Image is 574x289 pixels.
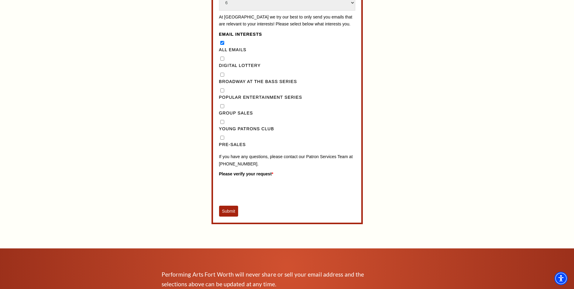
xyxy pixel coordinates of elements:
div: Accessibility Menu [554,272,568,285]
label: Group Sales [219,110,355,117]
p: If you have any questions, please contact our Patron Services Team at [PHONE_NUMBER]. [219,153,355,168]
label: Popular Entertainment Series [219,94,355,101]
label: Broadway at the Bass Series [219,78,355,85]
label: Digital Lottery [219,62,355,69]
iframe: reCAPTCHA [219,179,311,203]
label: Young Patrons Club [219,125,355,133]
label: Please verify your request [219,171,355,177]
p: At [GEOGRAPHIC_DATA] we try our best to only send you emails that are relevant to your interests!... [219,14,355,28]
p: Performing Arts Fort Worth will never share or sell your email address and the selections above c... [162,270,373,289]
legend: Email Interests [219,31,355,38]
button: Submit [219,206,238,217]
label: All Emails [219,46,355,54]
label: Pre-Sales [219,141,355,148]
